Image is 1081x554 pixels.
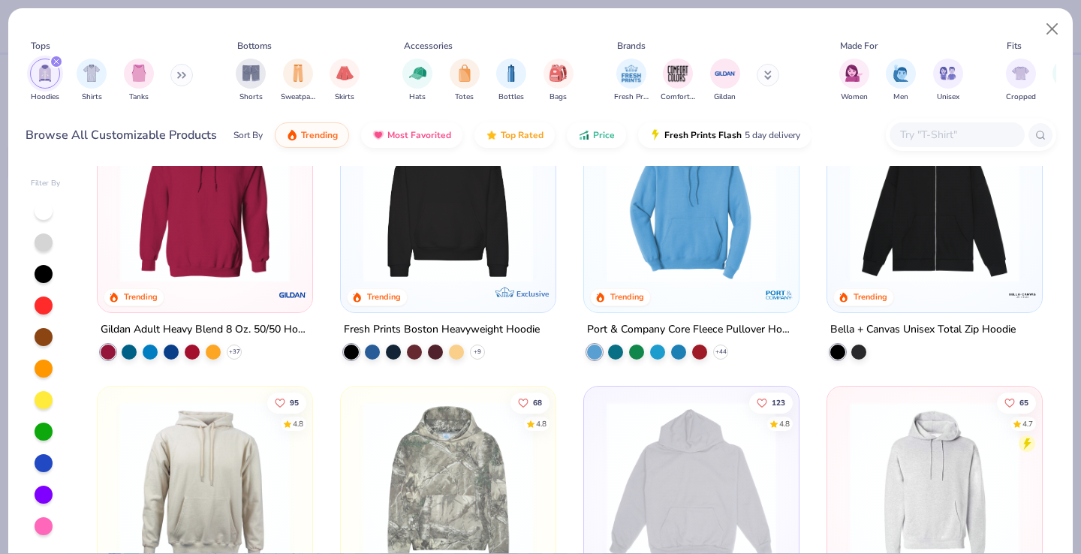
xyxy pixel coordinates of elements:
img: Sweatpants Image [290,65,306,82]
div: filter for Hoodies [30,59,60,103]
div: Gildan Adult Heavy Blend 8 Oz. 50/50 Hooded Sweatshirt [101,321,309,339]
div: filter for Shirts [77,59,107,103]
div: Fits [1007,39,1022,53]
span: 95 [291,399,300,406]
button: Fresh Prints Flash5 day delivery [638,122,812,148]
img: Hats Image [409,65,426,82]
img: Bella + Canvas logo [1007,280,1037,310]
div: filter for Totes [450,59,480,103]
img: Skirts Image [336,65,354,82]
span: Skirts [335,92,354,103]
button: filter button [544,59,574,103]
span: Top Rated [501,129,544,141]
button: Like [510,392,550,413]
img: Fresh Prints Image [620,62,643,85]
span: Gildan [714,92,736,103]
div: Fresh Prints Boston Heavyweight Hoodie [344,321,540,339]
button: filter button [933,59,963,103]
span: Fresh Prints Flash [664,129,742,141]
button: filter button [77,59,107,103]
div: filter for Women [839,59,869,103]
button: filter button [710,59,740,103]
div: filter for Tanks [124,59,154,103]
div: filter for Shorts [236,59,266,103]
button: Top Rated [474,122,555,148]
button: Most Favorited [361,122,462,148]
button: Price [567,122,626,148]
button: Like [749,392,793,413]
img: Gildan logo [278,280,308,310]
img: 91acfc32-fd48-4d6b-bdad-a4c1a30ac3fc [356,113,540,282]
span: Most Favorited [387,129,451,141]
span: Totes [455,92,474,103]
span: Trending [301,129,338,141]
img: most_fav.gif [372,129,384,141]
div: 4.8 [779,418,790,429]
img: Bottles Image [503,65,519,82]
span: Cropped [1006,92,1036,103]
div: 4.8 [294,418,304,429]
span: Hats [409,92,426,103]
input: Try "T-Shirt" [899,126,1014,143]
button: filter button [124,59,154,103]
div: filter for Skirts [330,59,360,103]
button: filter button [330,59,360,103]
div: filter for Fresh Prints [614,59,649,103]
span: Unisex [937,92,959,103]
span: 68 [533,399,542,406]
div: Bella + Canvas Unisex Total Zip Hoodie [830,321,1016,339]
button: filter button [236,59,266,103]
div: Brands [617,39,646,53]
span: Fresh Prints [614,92,649,103]
span: 5 day delivery [745,127,800,144]
button: filter button [839,59,869,103]
div: Made For [840,39,878,53]
button: filter button [1006,59,1036,103]
button: filter button [661,59,695,103]
img: Port & Company logo [764,280,794,310]
div: Port & Company Core Fleece Pullover Hooded Sweatshirt [587,321,796,339]
img: Unisex Image [939,65,956,82]
div: filter for Hats [402,59,432,103]
div: Filter By [31,178,61,189]
button: Close [1038,15,1067,44]
span: Sweatpants [281,92,315,103]
img: b1a53f37-890a-4b9a-8962-a1b7c70e022e [842,113,1027,282]
span: Hoodies [31,92,59,103]
span: Tanks [129,92,149,103]
div: filter for Cropped [1006,59,1036,103]
span: Shorts [239,92,263,103]
span: + 37 [229,348,240,357]
img: Hoodies Image [37,65,53,82]
img: Comfort Colors Image [667,62,689,85]
span: + 44 [715,348,726,357]
button: filter button [450,59,480,103]
img: Totes Image [456,65,473,82]
div: Sort By [233,128,263,142]
span: Exclusive [516,289,549,299]
div: 4.7 [1022,418,1033,429]
img: Shorts Image [242,65,260,82]
span: Men [893,92,908,103]
img: 01756b78-01f6-4cc6-8d8a-3c30c1a0c8ac [113,113,297,282]
img: Women Image [845,65,863,82]
div: Accessories [404,39,453,53]
button: filter button [614,59,649,103]
button: filter button [30,59,60,103]
span: Shirts [82,92,102,103]
span: Women [841,92,868,103]
img: Cropped Image [1012,65,1029,82]
span: 65 [1019,399,1028,406]
span: Comfort Colors [661,92,695,103]
div: Browse All Customizable Products [26,126,217,144]
img: Bags Image [550,65,566,82]
div: filter for Comfort Colors [661,59,695,103]
div: Tops [31,39,50,53]
span: 123 [772,399,785,406]
button: filter button [281,59,315,103]
button: filter button [886,59,916,103]
img: Gildan Image [714,62,736,85]
img: trending.gif [286,129,298,141]
img: Shirts Image [83,65,101,82]
img: Men Image [893,65,909,82]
